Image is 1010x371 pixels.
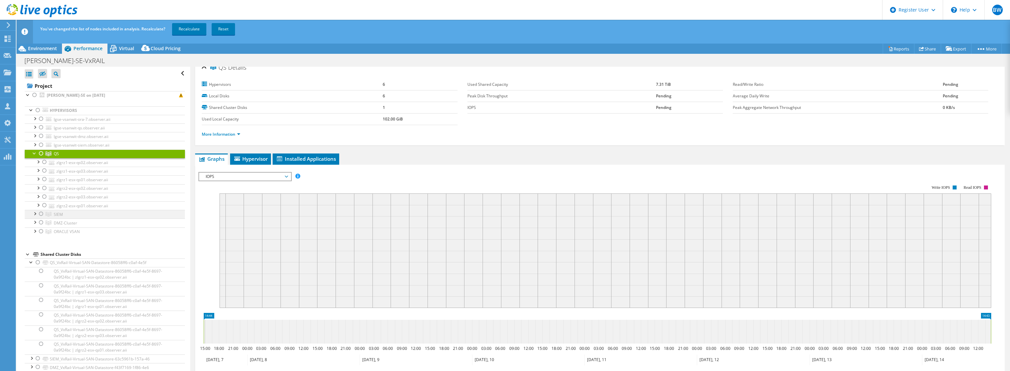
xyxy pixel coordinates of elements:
[151,45,181,51] span: Cloud Pricing
[202,173,287,181] span: IOPS
[54,117,110,122] span: lgse-vsanwit-ora-7.observer.aii
[678,346,688,351] text: 21:00
[608,346,618,351] text: 06:00
[656,82,671,87] b: 7.31 TiB
[25,167,185,175] a: zlgrz1-esx-qs03.observer.aii
[25,158,185,167] a: zlgrz1-esx-qs02.observer.aii
[861,346,871,351] text: 12:00
[776,346,787,351] text: 18:00
[25,210,185,219] a: SIEM
[943,105,955,110] b: 0 KB/s
[481,346,491,351] text: 03:00
[439,346,449,351] text: 18:00
[467,346,477,351] text: 00:00
[25,150,185,158] a: QS
[932,185,950,190] text: Write IOPS
[25,227,185,236] a: ORACLE VSAN
[495,346,505,351] text: 06:00
[664,346,674,351] text: 18:00
[284,346,295,351] text: 09:00
[523,346,534,351] text: 12:00
[25,91,185,100] a: [PERSON_NAME]-SE on [DATE]
[636,346,646,351] text: 12:00
[25,296,185,311] a: QS_VxRail-Virtual-SAN-Datastore-86058ff6-c0af-4e5f-8697-0a9f24bc | zlgrz1-esx-qs01.observer.aii
[54,134,108,139] span: lgse-vsanwit-dmz.observer.aii
[25,175,185,184] a: zlgrz1-esx-qs01.observer.aii
[25,258,185,267] a: QS_VxRail-Virtual-SAN-Datastore-86058ff6-c0af-4e5f
[25,282,185,296] a: QS_VxRail-Virtual-SAN-Datastore-86058ff6-c0af-4e5f-8697-0a9f24bc | zlgrz1-esx-qs03.observer.aii
[411,346,421,351] text: 12:00
[622,346,632,351] text: 09:00
[54,142,109,148] span: lgse-vsanwit-siem.observer.aii
[425,346,435,351] text: 15:00
[964,185,982,190] text: Read IOPS
[971,44,1002,54] a: More
[25,354,185,363] a: SIEM_VxRail-Virtual-SAN-Datastore-63c5961b-157a-46
[25,267,185,282] a: QS_VxRail-Virtual-SAN-Datastore-86058ff6-c0af-4e5f-8697-0a9f24bc | zlgrz1-esx-qs02.observer.aii
[951,7,957,13] svg: \n
[54,125,105,131] span: lgse-vsanwit-qs.observer.aii
[202,93,383,99] label: Local Disks
[25,106,185,115] a: Hypervisors
[903,346,913,351] text: 21:00
[551,346,562,351] text: 18:00
[25,311,185,325] a: QS_VxRail-Virtual-SAN-Datastore-86058ff6-c0af-4e5f-8697-0a9f24bc | zlgrz2-esx-qs02.observer.aii
[25,123,185,132] a: lgse-vsanwit-qs.observer.aii
[202,116,383,122] label: Used Local Capacity
[25,184,185,193] a: zlgrz2-esx-qs02.observer.aii
[509,346,520,351] text: 09:00
[383,105,385,110] b: 1
[945,346,955,351] text: 06:00
[566,346,576,351] text: 21:00
[762,346,773,351] text: 15:00
[228,63,246,71] span: Details
[312,346,323,351] text: 15:00
[172,23,206,35] a: Recalculate
[355,346,365,351] text: 00:00
[369,346,379,351] text: 03:00
[40,26,165,32] span: You've changed the list of nodes included in analysis. Recalculate?
[889,346,899,351] text: 18:00
[202,104,383,111] label: Shared Cluster Disks
[692,346,702,351] text: 00:00
[453,346,463,351] text: 21:00
[54,220,77,226] span: DMZ-Cluster
[833,346,843,351] text: 06:00
[720,346,730,351] text: 06:00
[397,346,407,351] text: 09:00
[733,104,943,111] label: Peak Aggregate Network Throughput
[383,116,403,122] b: 102.00 GiB
[706,346,716,351] text: 03:00
[119,45,134,51] span: Virtual
[200,346,210,351] text: 15:00
[973,346,983,351] text: 12:00
[733,81,943,88] label: Read/Write Ratio
[25,132,185,141] a: lgse-vsanwit-dmz.observer.aii
[959,346,969,351] text: 09:00
[748,346,758,351] text: 12:00
[28,45,57,51] span: Environment
[54,229,80,234] span: ORACLE VSAN
[242,346,252,351] text: 00:00
[228,346,238,351] text: 21:00
[270,346,281,351] text: 06:00
[383,93,385,99] b: 6
[210,64,226,71] span: QS
[25,115,185,123] a: lgse-vsanwit-ora-7.observer.aii
[202,81,383,88] label: Hypervisors
[943,93,958,99] b: Pending
[54,151,59,156] span: QS
[594,346,604,351] text: 03:00
[917,346,927,351] text: 00:00
[733,93,943,99] label: Average Daily Write
[941,44,971,54] a: Export
[383,82,385,87] b: 6
[41,251,185,258] div: Shared Cluster Disks
[656,93,671,99] b: Pending
[25,219,185,227] a: DMZ-Cluster
[212,23,235,35] a: Reset
[914,44,941,54] a: Share
[54,212,63,217] span: SIEM
[298,346,309,351] text: 12:00
[21,57,115,64] h1: [PERSON_NAME]-SE-VxRAIL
